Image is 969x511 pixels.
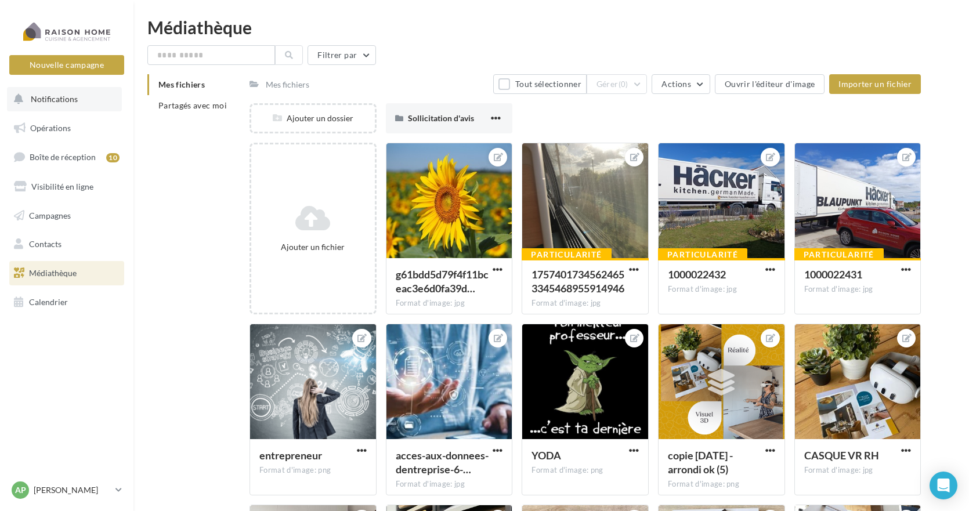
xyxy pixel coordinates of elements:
div: Format d'image: jpg [804,465,912,476]
span: copie 19-08-2025 - arrondi ok (5) [668,449,733,476]
div: Mes fichiers [266,79,309,90]
span: (0) [619,79,628,89]
a: Campagnes [7,204,126,228]
span: Opérations [30,123,71,133]
span: Contacts [29,239,62,249]
span: 17574017345624653345468955914946 [531,268,624,295]
span: Calendrier [29,297,68,307]
div: Format d'image: jpg [668,284,775,295]
div: Particularité [794,248,884,261]
a: Visibilité en ligne [7,175,126,199]
span: Partagés avec moi [158,100,227,110]
a: Boîte de réception10 [7,144,126,169]
button: Filtrer par [308,45,376,65]
button: Nouvelle campagne [9,55,124,75]
a: Calendrier [7,290,126,314]
div: Format d'image: jpg [396,298,503,309]
div: Format d'image: jpg [531,298,639,309]
span: AP [15,484,26,496]
span: acces-aux-donnees-dentreprise-6-sites-indispensables-512x288 [396,449,489,476]
span: YODA [531,449,561,462]
span: entrepreneur [259,449,322,462]
div: Open Intercom Messenger [930,472,957,499]
button: Actions [652,74,710,94]
div: 10 [106,153,120,162]
div: Ajouter un fichier [256,241,370,253]
div: Médiathèque [147,19,955,36]
a: Opérations [7,116,126,140]
span: CASQUE VR RH [804,449,879,462]
span: g61bdd5d79f4f11bceac3e6d0fa39dda9c5722b7a21b78d69d121c9af0b4ace121d96502a18cbc5a7df872c85c2961316... [396,268,489,295]
span: 1000022431 [804,268,862,281]
div: Ajouter un dossier [251,113,375,124]
div: Format d'image: png [259,465,367,476]
span: Notifications [31,94,78,104]
a: AP [PERSON_NAME] [9,479,124,501]
span: Médiathèque [29,268,77,278]
div: Particularité [522,248,611,261]
p: [PERSON_NAME] [34,484,111,496]
div: Format d'image: png [668,479,775,490]
span: 1000022432 [668,268,726,281]
a: Contacts [7,232,126,256]
button: Tout sélectionner [493,74,586,94]
div: Format d'image: jpg [396,479,503,490]
span: Actions [661,79,690,89]
span: Sollicitation d'avis [408,113,474,123]
button: Notifications [7,87,122,111]
div: Format d'image: png [531,465,639,476]
span: Boîte de réception [30,152,96,162]
div: Particularité [658,248,747,261]
span: Importer un fichier [838,79,912,89]
span: Campagnes [29,210,71,220]
a: Médiathèque [7,261,126,285]
button: Importer un fichier [829,74,921,94]
button: Ouvrir l'éditeur d'image [715,74,825,94]
button: Gérer(0) [587,74,648,94]
span: Mes fichiers [158,79,205,89]
span: Visibilité en ligne [31,182,93,191]
div: Format d'image: jpg [804,284,912,295]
